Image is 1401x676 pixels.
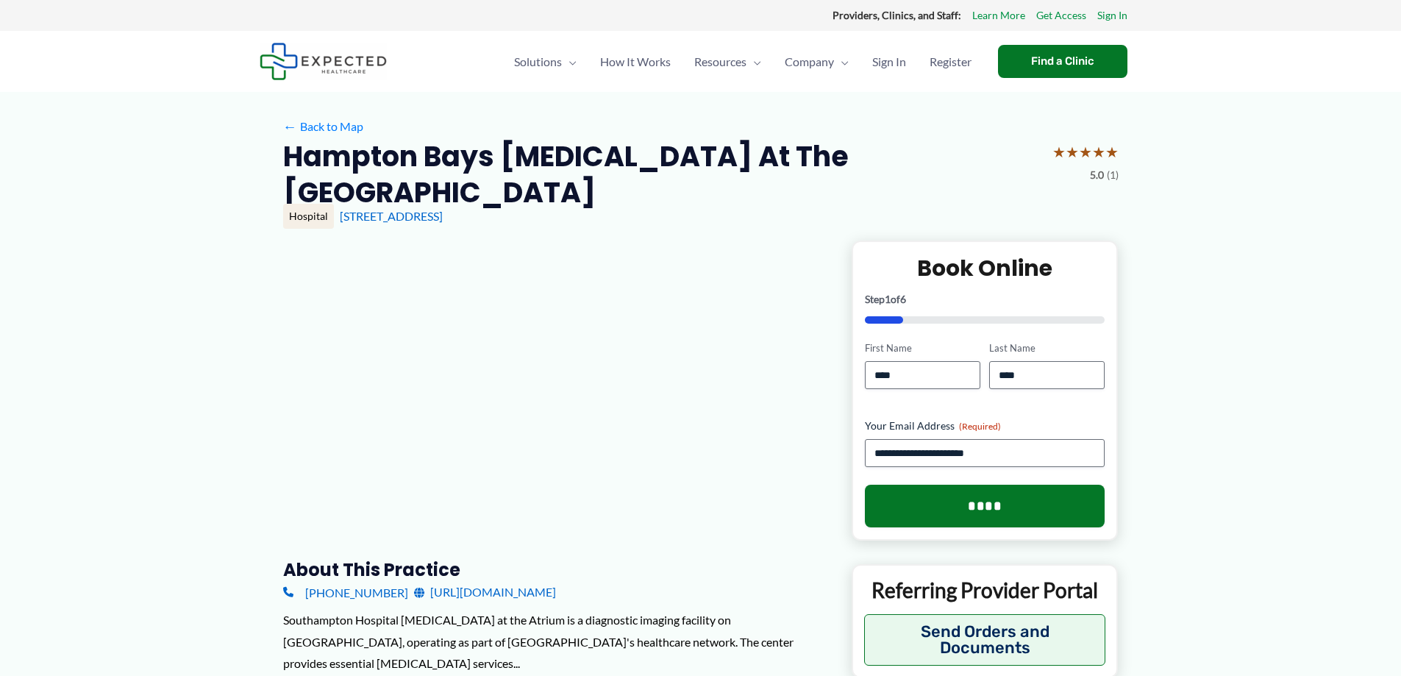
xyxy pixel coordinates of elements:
[1079,138,1092,166] span: ★
[872,36,906,88] span: Sign In
[1066,138,1079,166] span: ★
[972,6,1025,25] a: Learn More
[502,36,983,88] nav: Primary Site Navigation
[833,9,961,21] strong: Providers, Clinics, and Staff:
[588,36,682,88] a: How It Works
[900,293,906,305] span: 6
[1097,6,1127,25] a: Sign In
[260,43,387,80] img: Expected Healthcare Logo - side, dark font, small
[865,341,980,355] label: First Name
[1092,138,1105,166] span: ★
[283,138,1041,211] h2: Hampton Bays [MEDICAL_DATA] at the [GEOGRAPHIC_DATA]
[283,581,408,603] a: [PHONE_NUMBER]
[865,254,1105,282] h2: Book Online
[834,36,849,88] span: Menu Toggle
[283,115,363,138] a: ←Back to Map
[773,36,860,88] a: CompanyMenu Toggle
[785,36,834,88] span: Company
[864,577,1106,603] p: Referring Provider Portal
[694,36,746,88] span: Resources
[682,36,773,88] a: ResourcesMenu Toggle
[918,36,983,88] a: Register
[1090,166,1104,185] span: 5.0
[865,419,1105,433] label: Your Email Address
[864,614,1106,666] button: Send Orders and Documents
[340,209,443,223] a: [STREET_ADDRESS]
[514,36,562,88] span: Solutions
[746,36,761,88] span: Menu Toggle
[865,294,1105,305] p: Step of
[502,36,588,88] a: SolutionsMenu Toggle
[562,36,577,88] span: Menu Toggle
[860,36,918,88] a: Sign In
[998,45,1127,78] a: Find a Clinic
[600,36,671,88] span: How It Works
[283,119,297,133] span: ←
[283,204,334,229] div: Hospital
[1036,6,1086,25] a: Get Access
[1107,166,1119,185] span: (1)
[283,558,828,581] h3: About this practice
[1105,138,1119,166] span: ★
[283,609,828,675] div: Southampton Hospital [MEDICAL_DATA] at the Atrium is a diagnostic imaging facility on [GEOGRAPHIC...
[885,293,891,305] span: 1
[1052,138,1066,166] span: ★
[959,421,1001,432] span: (Required)
[930,36,972,88] span: Register
[989,341,1105,355] label: Last Name
[414,581,556,603] a: [URL][DOMAIN_NAME]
